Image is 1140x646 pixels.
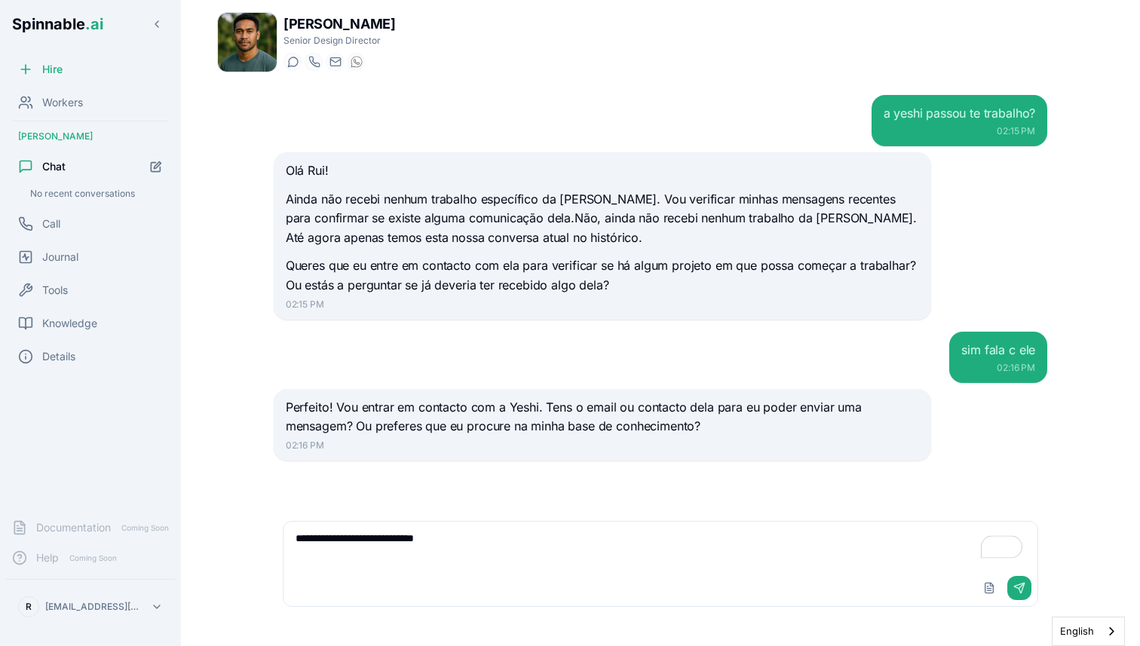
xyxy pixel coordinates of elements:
[347,53,365,71] button: WhatsApp
[117,521,173,535] span: Coming Soon
[42,62,63,77] span: Hire
[305,53,323,71] button: Start a call with Owen Tanaka
[283,53,302,71] button: Start a chat with Owen Tanaka
[42,349,75,364] span: Details
[218,13,277,72] img: Owen Tanaka
[85,15,103,33] span: .ai
[286,190,919,248] p: Ainda não recebi nenhum trabalho específico da [PERSON_NAME]. Vou verificar minhas mensagens rece...
[286,161,919,181] p: Olá Rui!
[286,256,919,295] p: Queres que eu entre em contacto com ela para verificar se há algum projeto em que possa começar a...
[42,159,66,174] span: Chat
[1053,617,1124,645] a: English
[286,398,919,436] p: Perfeito! Vou entrar em contacto com a Yeshi. Tens o email ou contacto dela para eu poder enviar ...
[351,56,363,68] img: WhatsApp
[1052,617,1125,646] aside: Language selected: English
[961,362,1035,374] div: 02:16 PM
[42,95,83,110] span: Workers
[42,283,68,298] span: Tools
[42,216,60,231] span: Call
[24,185,169,203] div: No recent conversations
[286,299,919,311] div: 02:15 PM
[6,124,175,148] div: [PERSON_NAME]
[326,53,344,71] button: Send email to owen.tanaka@getspinnable.ai
[283,522,1037,570] textarea: To enrich screen reader interactions, please activate Accessibility in Grammarly extension settings
[42,250,78,265] span: Journal
[286,439,919,452] div: 02:16 PM
[12,15,103,33] span: Spinnable
[143,154,169,179] button: Start new chat
[12,592,169,622] button: R[EMAIL_ADDRESS][DOMAIN_NAME]
[36,550,59,565] span: Help
[26,601,32,613] span: R
[45,601,145,613] p: [EMAIL_ADDRESS][DOMAIN_NAME]
[65,551,121,565] span: Coming Soon
[884,104,1036,122] div: a yeshi passou te trabalho?
[1052,617,1125,646] div: Language
[884,125,1036,137] div: 02:15 PM
[283,14,395,35] h1: [PERSON_NAME]
[961,341,1035,359] div: sim fala c ele
[283,35,395,47] p: Senior Design Director
[42,316,97,331] span: Knowledge
[36,520,111,535] span: Documentation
